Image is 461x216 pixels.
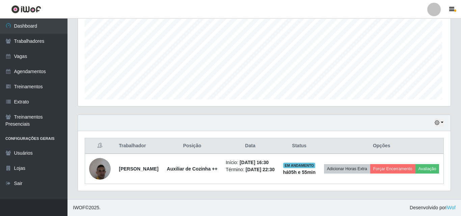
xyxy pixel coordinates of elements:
span: © 2025 . [73,204,101,211]
th: Trabalhador [115,138,163,154]
strong: há 05 h e 55 min [283,169,316,175]
span: EM ANDAMENTO [283,163,315,168]
time: [DATE] 22:30 [246,167,275,172]
img: 1701560793571.jpeg [89,154,111,183]
button: Forçar Encerramento [370,164,415,174]
time: [DATE] 16:30 [240,160,269,165]
th: Status [279,138,320,154]
span: Desenvolvido por [410,204,456,211]
th: Posição [163,138,222,154]
img: CoreUI Logo [11,5,41,13]
button: Avaliação [415,164,439,174]
th: Data [222,138,279,154]
li: Início: [226,159,275,166]
a: iWof [446,205,456,210]
strong: [PERSON_NAME] [119,166,158,172]
strong: Auxiliar de Cozinha ++ [167,166,217,172]
li: Término: [226,166,275,173]
button: Adicionar Horas Extra [324,164,370,174]
th: Opções [320,138,443,154]
span: IWOF [73,205,85,210]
